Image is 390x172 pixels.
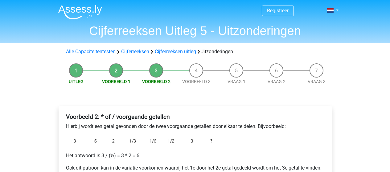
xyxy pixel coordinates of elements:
[182,79,211,84] a: Voorbeeld 3
[66,49,116,54] a: Alle Capaciteitentesten
[66,152,324,159] p: Het antwoord is 3 / (½) = 3 * 2 = 6.
[69,79,84,84] a: Uitleg
[66,135,220,147] img: Exceptions_example_2_1.png
[66,164,324,172] p: Ook dit patroon kan in de variatie voorkomen waarbij het 1e door het 2e getal gedeeld wordt om he...
[66,123,324,130] p: Hierbij wordt een getal gevonden door de twee voorgaande getallen door elkaar te delen. Bijvoorbe...
[228,79,245,84] a: Vraag 1
[268,79,285,84] a: Vraag 2
[142,79,170,84] a: Voorbeeld 2
[64,48,327,55] div: Uitzonderingen
[155,49,196,54] a: Cijferreeksen uitleg
[53,23,337,38] h1: Cijferreeksen Uitleg 5 - Uitzonderingen
[66,113,170,120] b: Voorbeeld 2: * of / voorgaande getallen
[58,5,102,19] img: Assessly
[102,79,130,84] a: Voorbeeld 1
[267,8,289,14] a: Registreer
[308,79,326,84] a: Vraag 3
[121,49,149,54] a: Cijferreeksen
